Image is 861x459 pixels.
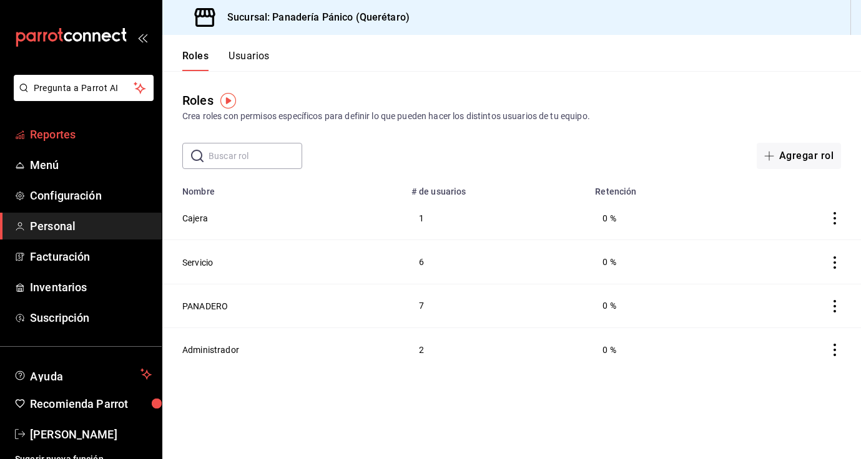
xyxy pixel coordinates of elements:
td: 0 % [588,284,736,327]
td: 2 [404,327,588,371]
button: Agregar rol [757,143,841,169]
button: Usuarios [229,50,270,71]
th: Nombre [162,179,404,196]
button: Roles [182,50,209,71]
span: Menú [30,157,152,173]
span: Suscripción [30,309,152,326]
span: Facturación [30,248,152,265]
td: 0 % [588,240,736,284]
button: actions [829,300,841,312]
span: Pregunta a Parrot AI [34,82,134,95]
input: Buscar rol [209,143,302,168]
h3: Sucursal: Panadería Pánico (Querétaro) [217,10,410,25]
div: Roles [182,91,214,110]
button: Administrador [182,344,239,356]
span: Reportes [30,126,152,143]
div: Crea roles con permisos específicos para definir lo que pueden hacer los distintos usuarios de tu... [182,110,841,123]
button: Cajera [182,212,208,225]
span: Personal [30,218,152,234]
th: Retención [588,179,736,196]
th: # de usuarios [404,179,588,196]
button: open_drawer_menu [137,32,147,42]
td: 0 % [588,327,736,371]
td: 1 [404,196,588,240]
td: 0 % [588,196,736,240]
span: Recomienda Parrot [30,395,152,412]
span: [PERSON_NAME] [30,426,152,443]
button: PANADERO [182,300,228,312]
td: 7 [404,284,588,327]
button: Pregunta a Parrot AI [14,75,154,101]
button: actions [829,344,841,356]
button: actions [829,256,841,269]
a: Pregunta a Parrot AI [9,90,154,104]
span: Inventarios [30,279,152,296]
span: Configuración [30,187,152,204]
td: 6 [404,240,588,284]
span: Ayuda [30,367,135,382]
img: Tooltip marker [220,93,236,109]
button: actions [829,212,841,225]
div: navigation tabs [182,50,270,71]
button: Servicio [182,256,213,269]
